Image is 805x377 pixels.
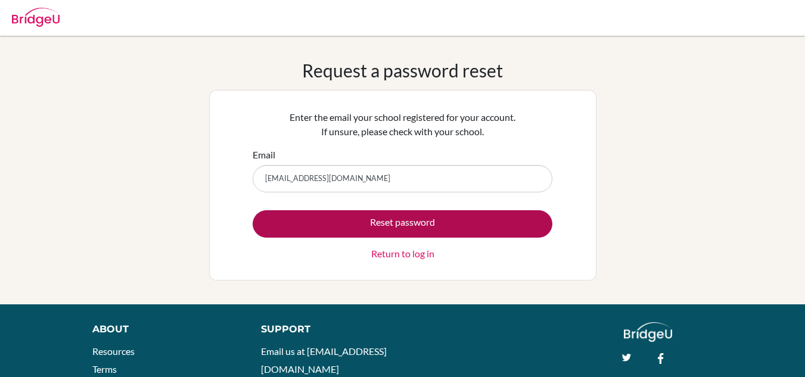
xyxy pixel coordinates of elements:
button: Reset password [253,210,552,238]
div: Support [261,322,391,337]
h1: Request a password reset [302,60,503,81]
a: Terms [92,363,117,375]
img: Bridge-U [12,8,60,27]
a: Email us at [EMAIL_ADDRESS][DOMAIN_NAME] [261,345,387,375]
a: Resources [92,345,135,357]
a: Return to log in [371,247,434,261]
p: Enter the email your school registered for your account. If unsure, please check with your school. [253,110,552,139]
div: About [92,322,234,337]
label: Email [253,148,275,162]
img: logo_white@2x-f4f0deed5e89b7ecb1c2cc34c3e3d731f90f0f143d5ea2071677605dd97b5244.png [624,322,672,342]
